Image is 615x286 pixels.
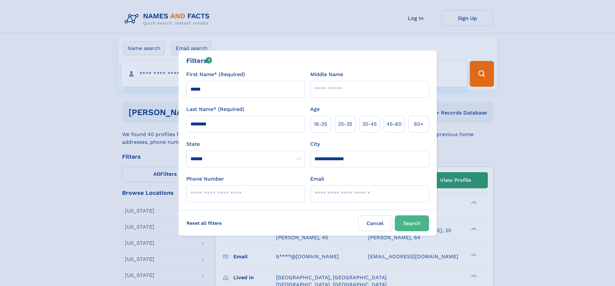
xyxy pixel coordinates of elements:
[310,105,320,113] label: Age
[338,120,352,128] span: 25‑35
[186,71,245,78] label: First Name* (Required)
[414,120,424,128] span: 60+
[310,71,343,78] label: Middle Name
[186,175,224,183] label: Phone Number
[186,56,212,65] div: Filters
[314,120,327,128] span: 18‑25
[395,215,429,231] button: Search
[310,140,320,148] label: City
[186,105,244,113] label: Last Name* (Required)
[358,215,392,231] label: Cancel
[386,120,402,128] span: 45‑60
[362,120,377,128] span: 35‑45
[186,140,305,148] label: State
[182,215,226,231] label: Reset all filters
[310,175,324,183] label: Email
